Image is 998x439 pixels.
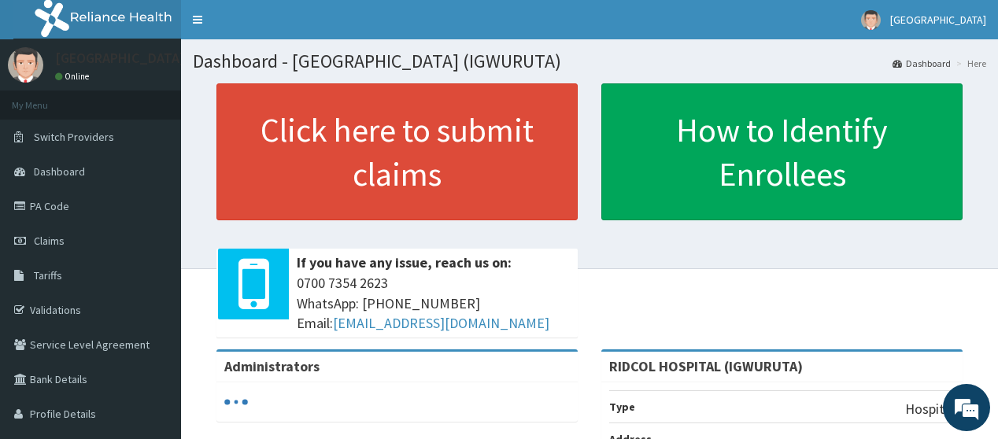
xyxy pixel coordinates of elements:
b: Type [609,400,635,414]
span: Tariffs [34,268,62,282]
img: User Image [861,10,881,30]
p: [GEOGRAPHIC_DATA] [55,51,185,65]
span: Dashboard [34,164,85,179]
b: Administrators [224,357,320,375]
li: Here [952,57,986,70]
a: Dashboard [893,57,951,70]
strong: RIDCOL HOSPITAL (IGWURUTA) [609,357,803,375]
a: Click here to submit claims [216,83,578,220]
span: [GEOGRAPHIC_DATA] [890,13,986,27]
a: [EMAIL_ADDRESS][DOMAIN_NAME] [333,314,549,332]
b: If you have any issue, reach us on: [297,253,512,271]
a: Online [55,71,93,82]
svg: audio-loading [224,390,248,414]
span: 0700 7354 2623 WhatsApp: [PHONE_NUMBER] Email: [297,273,570,334]
p: Hospital [905,399,955,419]
h1: Dashboard - [GEOGRAPHIC_DATA] (IGWURUTA) [193,51,986,72]
span: Claims [34,234,65,248]
a: How to Identify Enrollees [601,83,963,220]
span: Switch Providers [34,130,114,144]
img: User Image [8,47,43,83]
